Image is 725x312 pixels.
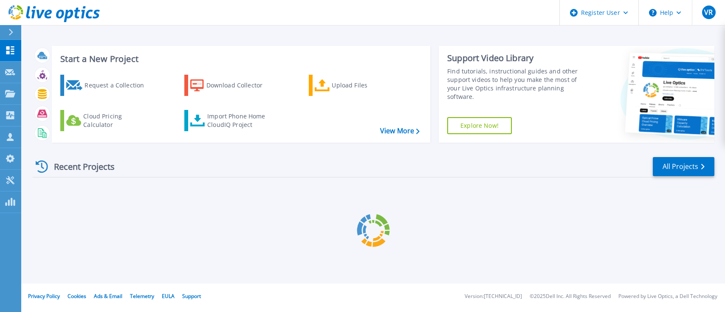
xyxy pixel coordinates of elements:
[530,294,611,299] li: © 2025 Dell Inc. All Rights Reserved
[309,75,403,96] a: Upload Files
[653,157,714,176] a: All Projects
[83,112,151,129] div: Cloud Pricing Calculator
[68,292,86,300] a: Cookies
[130,292,154,300] a: Telemetry
[447,53,587,64] div: Support Video Library
[28,292,60,300] a: Privacy Policy
[60,110,155,131] a: Cloud Pricing Calculator
[60,75,155,96] a: Request a Collection
[704,9,713,16] span: VR
[162,292,175,300] a: EULA
[206,77,274,94] div: Download Collector
[60,54,419,64] h3: Start a New Project
[94,292,122,300] a: Ads & Email
[447,67,587,101] div: Find tutorials, instructional guides and other support videos to help you make the most of your L...
[207,112,274,129] div: Import Phone Home CloudIQ Project
[380,127,420,135] a: View More
[184,75,279,96] a: Download Collector
[447,117,512,134] a: Explore Now!
[85,77,152,94] div: Request a Collection
[33,156,126,177] div: Recent Projects
[618,294,717,299] li: Powered by Live Optics, a Dell Technology
[465,294,522,299] li: Version: [TECHNICAL_ID]
[332,77,400,94] div: Upload Files
[182,292,201,300] a: Support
